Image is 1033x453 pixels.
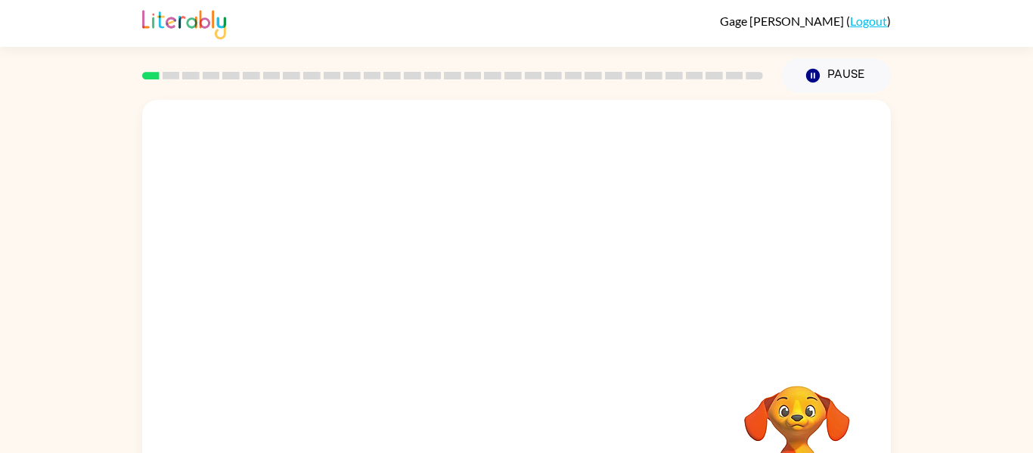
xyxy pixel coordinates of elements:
button: Pause [781,58,891,93]
a: Logout [850,14,887,28]
span: Gage [PERSON_NAME] [720,14,846,28]
img: Literably [142,6,226,39]
div: ( ) [720,14,891,28]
